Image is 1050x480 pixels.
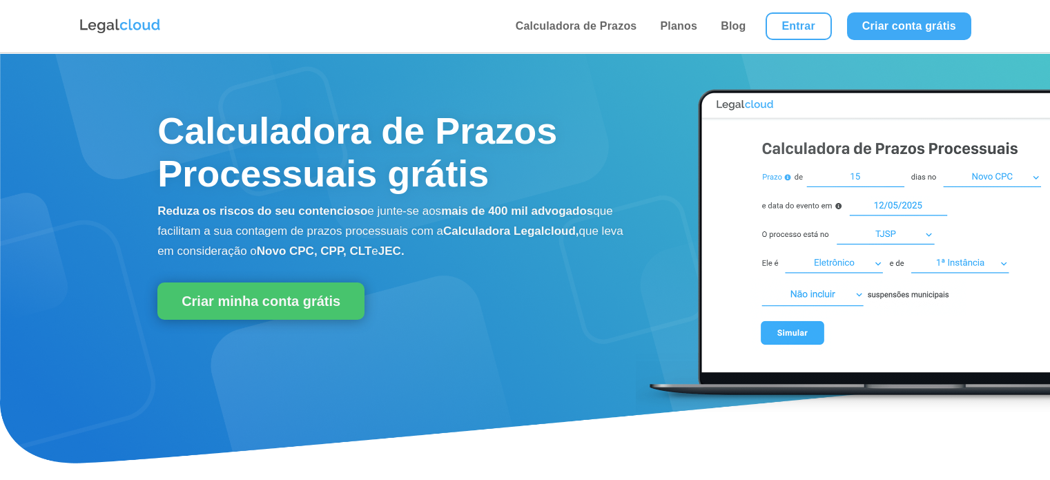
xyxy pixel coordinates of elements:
a: Criar conta grátis [847,12,971,40]
img: Calculadora de Prazos Processuais Legalcloud [636,75,1050,414]
a: Criar minha conta grátis [157,282,364,320]
b: mais de 400 mil advogados [441,204,593,218]
span: Calculadora de Prazos Processuais grátis [157,110,557,194]
b: Calculadora Legalcloud, [443,224,579,238]
a: Calculadora de Prazos Processuais Legalcloud [636,404,1050,416]
b: Reduza os riscos do seu contencioso [157,204,367,218]
a: Entrar [766,12,832,40]
b: Novo CPC, CPP, CLT [257,244,372,258]
img: Logo da Legalcloud [79,17,162,35]
p: e junte-se aos que facilitam a sua contagem de prazos processuais com a que leva em consideração o e [157,202,630,261]
b: JEC. [378,244,405,258]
